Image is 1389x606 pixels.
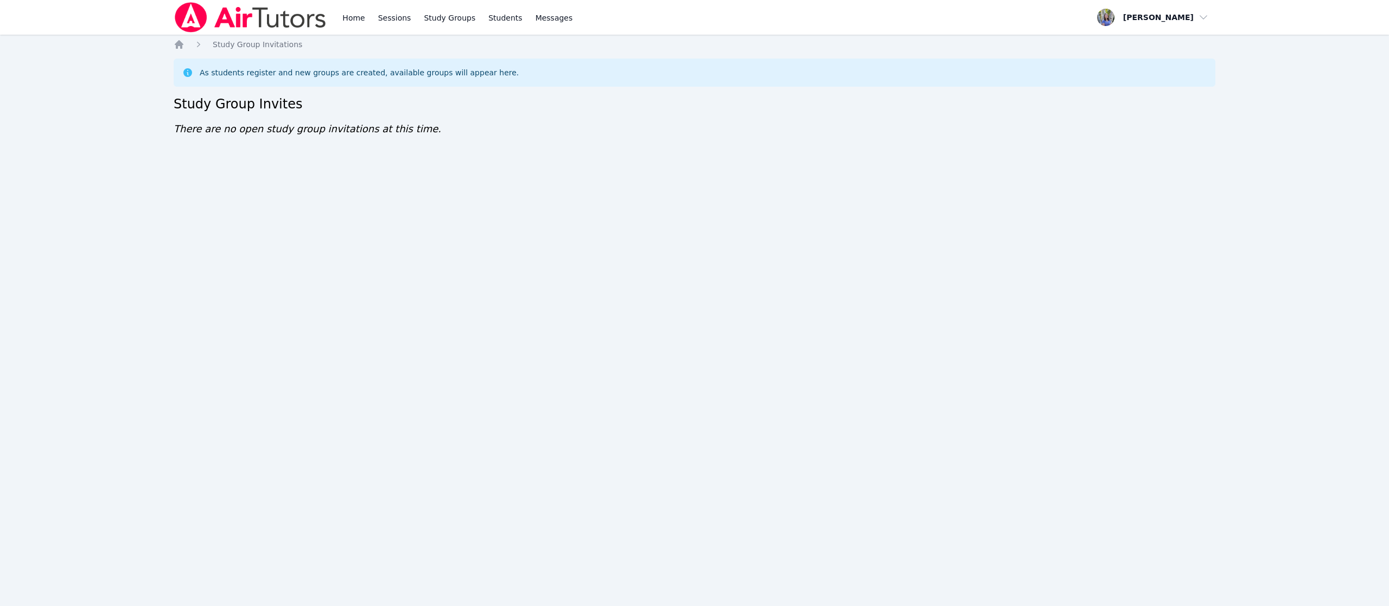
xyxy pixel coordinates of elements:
span: Study Group Invitations [213,40,302,49]
span: There are no open study group invitations at this time. [174,123,441,134]
div: As students register and new groups are created, available groups will appear here. [200,67,519,78]
h2: Study Group Invites [174,95,1215,113]
a: Study Group Invitations [213,39,302,50]
span: Messages [536,12,573,23]
nav: Breadcrumb [174,39,1215,50]
img: Air Tutors [174,2,327,33]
